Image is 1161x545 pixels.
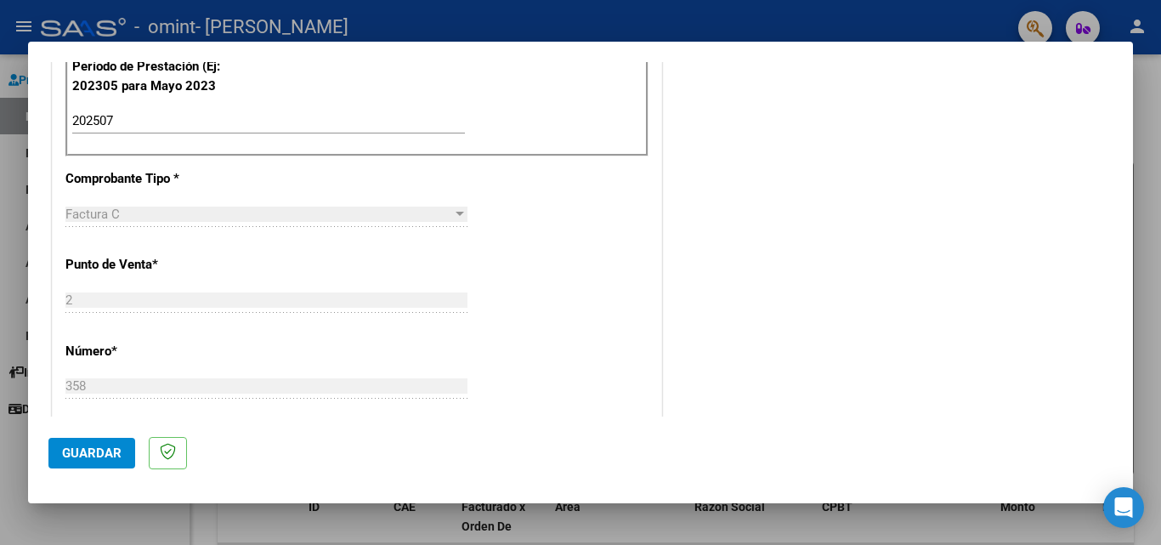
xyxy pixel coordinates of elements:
[1103,487,1144,528] div: Open Intercom Messenger
[62,446,122,461] span: Guardar
[65,255,241,275] p: Punto de Venta
[65,342,241,361] p: Número
[65,169,241,189] p: Comprobante Tipo *
[72,57,243,95] p: Período de Prestación (Ej: 202305 para Mayo 2023
[65,207,120,222] span: Factura C
[48,438,135,468] button: Guardar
